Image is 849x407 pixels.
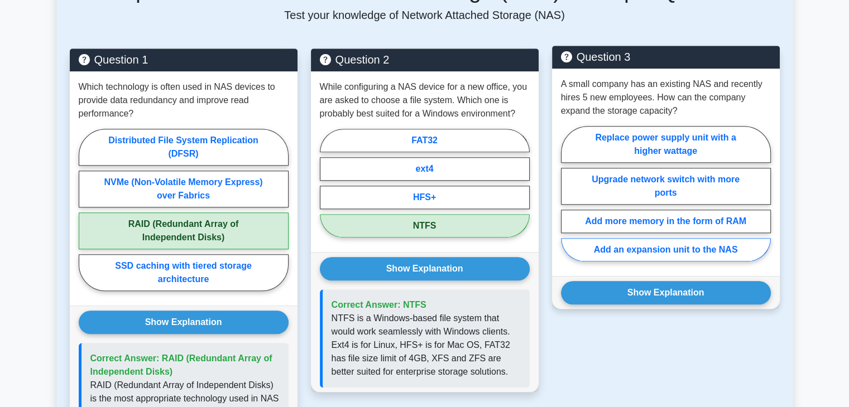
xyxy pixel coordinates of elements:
button: Show Explanation [320,257,530,280]
label: SSD caching with tiered storage architecture [79,254,289,291]
p: A small company has an existing NAS and recently hires 5 new employees. How can the company expan... [561,77,771,118]
label: Add an expansion unit to the NAS [561,238,771,261]
h5: Question 3 [561,50,771,64]
p: Test your knowledge of Network Attached Storage (NAS) [70,8,780,22]
label: FAT32 [320,129,530,152]
p: NTFS is a Windows-based file system that would work seamlessly with Windows clients. Ext4 is for ... [332,312,521,379]
label: NVMe (Non-Volatile Memory Express) over Fabrics [79,171,289,207]
label: Distributed File System Replication (DFSR) [79,129,289,166]
label: Add more memory in the form of RAM [561,210,771,233]
label: RAID (Redundant Array of Independent Disks) [79,212,289,249]
p: While configuring a NAS device for a new office, you are asked to choose a file system. Which one... [320,80,530,120]
label: HFS+ [320,186,530,209]
p: Which technology is often used in NAS devices to provide data redundancy and improve read perform... [79,80,289,120]
h5: Question 2 [320,53,530,66]
button: Show Explanation [79,311,289,334]
label: Upgrade network switch with more ports [561,168,771,205]
span: Correct Answer: NTFS [332,300,426,309]
label: ext4 [320,157,530,181]
label: NTFS [320,214,530,238]
label: Replace power supply unit with a higher wattage [561,126,771,163]
h5: Question 1 [79,53,289,66]
button: Show Explanation [561,281,771,304]
span: Correct Answer: RAID (Redundant Array of Independent Disks) [90,353,272,376]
